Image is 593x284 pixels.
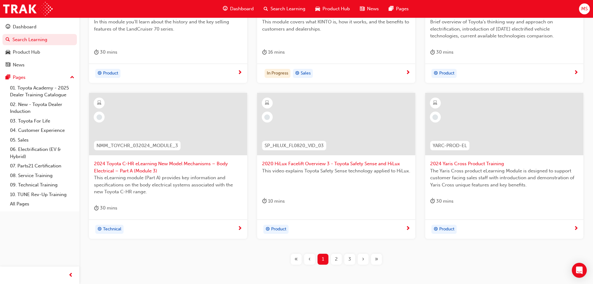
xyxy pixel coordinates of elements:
[6,62,10,68] span: news-icon
[430,48,435,56] span: duration-icon
[316,254,330,265] button: Page 1
[238,70,242,76] span: next-icon
[356,254,370,265] button: Next page
[439,70,454,77] span: Product
[322,256,324,263] span: 1
[7,161,77,171] a: 07. Parts21 Certification
[13,23,36,31] div: Dashboard
[103,70,118,77] span: Product
[384,2,414,15] a: pages-iconPages
[7,180,77,190] a: 09. Technical Training
[430,48,454,56] div: 30 mins
[581,5,588,12] span: MS
[430,160,578,167] span: 2024 Yaris Cross Product Training
[406,226,410,232] span: next-icon
[7,83,77,100] a: 01. Toyota Academy - 2025 Dealer Training Catalogue
[7,199,77,209] a: All Pages
[430,197,435,205] span: duration-icon
[271,226,286,233] span: Product
[2,34,77,46] a: Search Learning
[7,190,77,200] a: 10. TUNE Rev-Up Training
[218,2,259,15] a: guage-iconDashboard
[13,49,40,56] div: Product Hub
[2,72,77,83] button: Pages
[13,61,25,69] div: News
[259,2,310,15] a: search-iconSearch Learning
[579,3,590,14] button: MS
[2,46,77,58] a: Product Hub
[343,254,356,265] button: Page 3
[430,18,578,40] span: Brief overview of Toyota’s thinking way and approach on electrification, introduction of [DATE] e...
[94,160,242,174] span: 2024 Toyota C-HR eLearning New Model Mechanisms – Body Electrical – Part A (Module 3)
[355,2,384,15] a: news-iconNews
[322,5,350,12] span: Product Hub
[3,2,53,16] img: Trak
[94,204,117,212] div: 30 mins
[7,145,77,161] a: 06. Electrification (EV & Hybrid)
[301,70,311,77] span: Sales
[434,70,438,78] span: target-icon
[308,256,311,263] span: ‹
[262,167,410,175] span: This video explains Toyota Safety Sense technology applied to HiLux.
[6,37,10,43] span: search-icon
[310,2,355,15] a: car-iconProduct Hub
[433,99,437,107] span: learningResourceType_ELEARNING-icon
[396,5,409,12] span: Pages
[6,75,10,80] span: pages-icon
[265,142,324,149] span: SP_HILUX_FL0820_VID_03
[265,69,290,78] div: In Progress
[335,256,338,263] span: 2
[434,225,438,233] span: target-icon
[89,93,247,239] a: NMM_TOYCHR_032024_MODULE_32024 Toyota C-HR eLearning New Model Mechanisms – Body Electrical – Par...
[97,225,102,233] span: target-icon
[262,197,267,205] span: duration-icon
[6,24,10,30] span: guage-icon
[265,99,269,107] span: learningResourceType_ELEARNING-icon
[2,21,77,33] a: Dashboard
[262,197,285,205] div: 10 mins
[375,256,378,263] span: »
[262,18,410,32] span: This module covers what KINTO is, how it works, and the benefits to customers and dealerships.
[94,204,99,212] span: duration-icon
[2,59,77,71] a: News
[94,174,242,195] span: This eLearning module (Part A) provides key information and specifications on the body electrical...
[262,48,285,56] div: 16 mins
[389,5,393,13] span: pages-icon
[433,142,467,149] span: YARC-PROD-EL
[94,48,117,56] div: 30 mins
[295,70,299,78] span: target-icon
[262,160,410,167] span: 2020 HiLux Facelift Overview 3 - Toyota Safety Sense and HiLux
[7,135,77,145] a: 05. Sales
[13,74,26,81] div: Pages
[266,225,270,233] span: target-icon
[574,70,578,76] span: next-icon
[97,99,101,107] span: learningResourceType_ELEARNING-icon
[103,226,121,233] span: Technical
[7,100,77,116] a: 02. New - Toyota Dealer Induction
[271,5,305,12] span: Search Learning
[348,256,351,263] span: 3
[7,116,77,126] a: 03. Toyota For Life
[230,5,254,12] span: Dashboard
[262,48,267,56] span: duration-icon
[406,70,410,76] span: next-icon
[264,5,268,13] span: search-icon
[97,70,102,78] span: target-icon
[362,256,364,263] span: ›
[370,254,383,265] button: Last page
[223,5,228,13] span: guage-icon
[94,48,99,56] span: duration-icon
[572,263,587,278] div: Open Intercom Messenger
[94,18,242,32] span: In this module you'll learn about the history and the key selling features of the LandCruiser 70 ...
[367,5,379,12] span: News
[2,20,77,72] button: DashboardSearch LearningProduct HubNews
[360,5,365,13] span: news-icon
[430,167,578,189] span: The Yaris Cross product eLearning Module is designed to support customer facing sales staff with ...
[574,226,578,232] span: next-icon
[430,197,454,205] div: 30 mins
[257,93,415,239] a: SP_HILUX_FL0820_VID_032020 HiLux Facelift Overview 3 - Toyota Safety Sense and HiLuxThis video ex...
[238,226,242,232] span: next-icon
[96,142,178,149] span: NMM_TOYCHR_032024_MODULE_3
